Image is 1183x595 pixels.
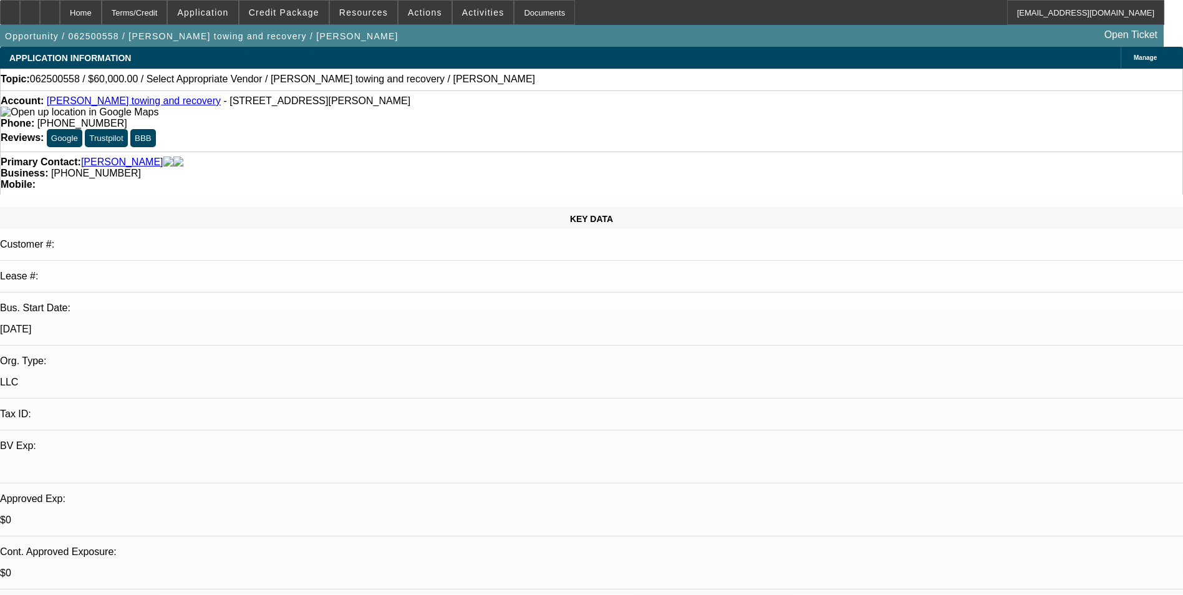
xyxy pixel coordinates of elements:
span: Opportunity / 062500558 / [PERSON_NAME] towing and recovery / [PERSON_NAME] [5,31,398,41]
a: View Google Maps [1,107,158,117]
button: Actions [398,1,451,24]
span: KEY DATA [570,214,613,224]
strong: Phone: [1,118,34,128]
button: BBB [130,129,156,147]
button: Activities [453,1,514,24]
span: [PHONE_NUMBER] [51,168,141,178]
button: Google [47,129,82,147]
img: linkedin-icon.png [173,157,183,168]
span: Activities [462,7,505,17]
strong: Reviews: [1,132,44,143]
strong: Business: [1,168,48,178]
a: Open Ticket [1099,24,1162,46]
strong: Topic: [1,74,30,85]
button: Credit Package [239,1,329,24]
span: APPLICATION INFORMATION [9,53,131,63]
span: [PHONE_NUMBER] [37,118,127,128]
button: Application [168,1,238,24]
img: facebook-icon.png [163,157,173,168]
strong: Primary Contact: [1,157,81,168]
button: Trustpilot [85,129,127,147]
button: Resources [330,1,397,24]
span: Resources [339,7,388,17]
a: [PERSON_NAME] [81,157,163,168]
span: 062500558 / $60,000.00 / Select Appropriate Vendor / [PERSON_NAME] towing and recovery / [PERSON_... [30,74,535,85]
span: - [STREET_ADDRESS][PERSON_NAME] [223,95,410,106]
img: Open up location in Google Maps [1,107,158,118]
strong: Mobile: [1,179,36,190]
span: Actions [408,7,442,17]
span: Credit Package [249,7,319,17]
span: Manage [1134,54,1157,61]
a: [PERSON_NAME] towing and recovery [47,95,221,106]
span: Application [177,7,228,17]
strong: Account: [1,95,44,106]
